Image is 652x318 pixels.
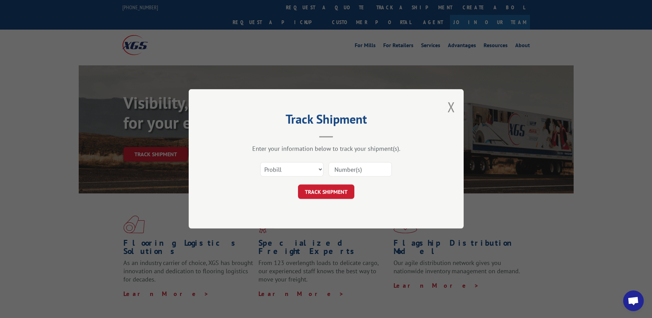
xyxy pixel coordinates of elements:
div: Enter your information below to track your shipment(s). [223,145,429,153]
h2: Track Shipment [223,114,429,127]
button: Close modal [447,98,455,116]
button: TRACK SHIPMENT [298,185,354,199]
div: Open chat [623,290,644,311]
input: Number(s) [329,162,392,177]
